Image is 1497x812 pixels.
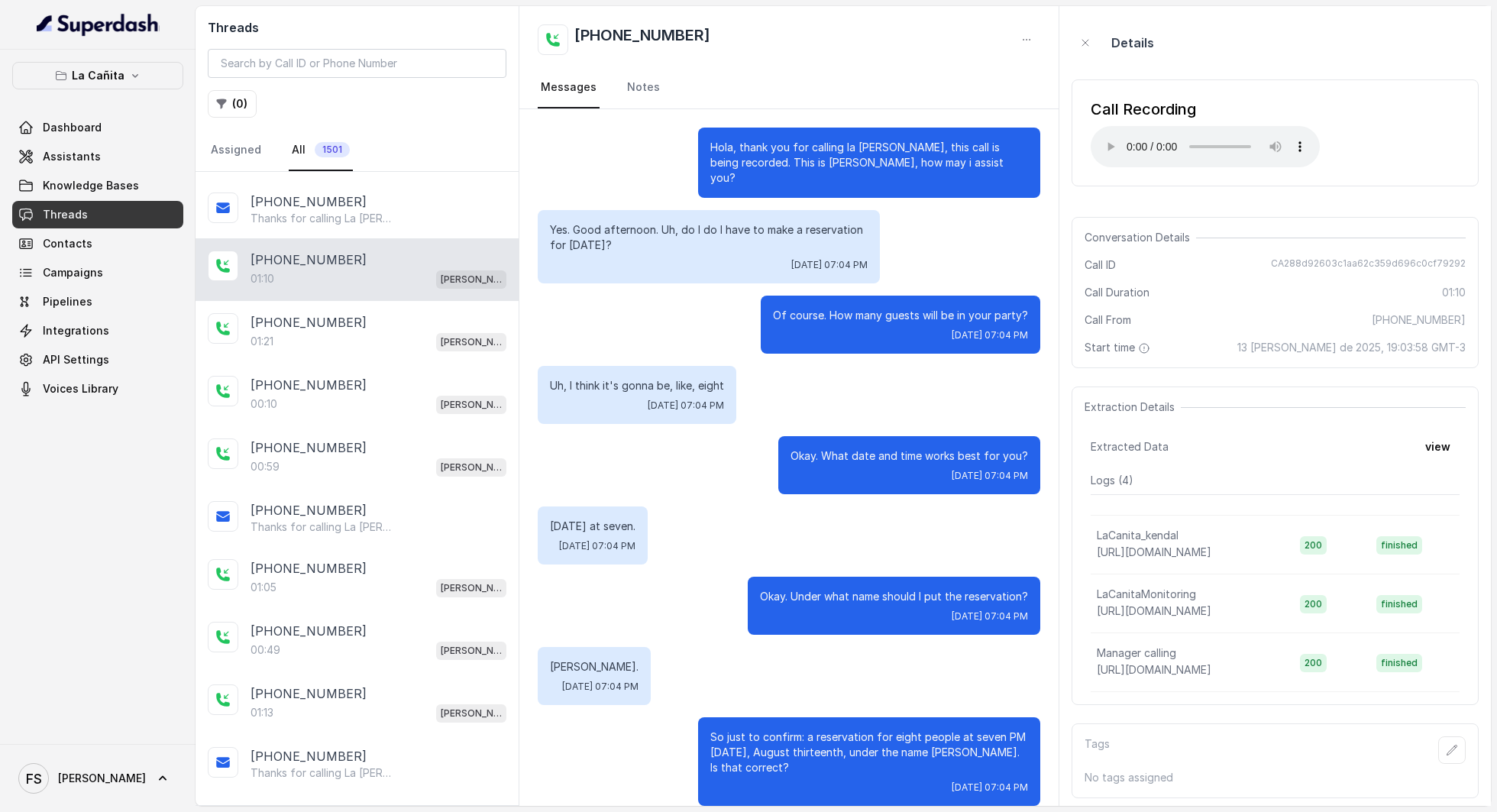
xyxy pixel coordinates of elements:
[289,130,353,171] a: All1501
[1376,595,1422,613] span: finished
[1085,230,1196,245] span: Conversation Details
[12,259,183,286] a: Campaigns
[12,317,183,345] a: Integrations
[251,211,397,226] p: Thanks for calling La [PERSON_NAME]! Want to make a reservation? [URL][DOMAIN_NAME] Call managed ...
[773,308,1028,323] p: Of course. How many guests will be in your party?
[441,706,502,721] p: [PERSON_NAME]
[43,294,92,309] span: Pipelines
[12,375,183,403] a: Voices Library
[1091,439,1169,455] span: Extracted Data
[251,459,280,474] p: 00:59
[1097,528,1179,543] p: LaCanita_kendal
[43,381,118,396] span: Voices Library
[550,659,639,675] p: [PERSON_NAME].
[208,130,506,171] nav: Tabs
[1111,34,1154,52] p: Details
[952,610,1028,623] span: [DATE] 07:04 PM
[251,376,367,394] p: [PHONE_NUMBER]
[1097,587,1196,602] p: LaCanitaMonitoring
[791,259,868,271] span: [DATE] 07:04 PM
[1376,536,1422,555] span: finished
[251,519,397,535] p: Thanks for calling La [PERSON_NAME]! Want to make a reservation? [URL][DOMAIN_NAME] Call managed ...
[1372,312,1466,328] span: [PHONE_NUMBER]
[1237,340,1466,355] span: 13 [PERSON_NAME] de 2025, 19:03:58 GMT-3
[12,757,183,800] a: [PERSON_NAME]
[251,501,367,519] p: [PHONE_NUMBER]
[12,172,183,199] a: Knowledge Bases
[43,207,88,222] span: Threads
[251,642,280,658] p: 00:49
[1097,645,1176,661] p: Manager calling
[43,323,109,338] span: Integrations
[208,130,264,171] a: Assigned
[12,62,183,89] button: La Cañita
[251,251,367,269] p: [PHONE_NUMBER]
[251,580,276,595] p: 01:05
[1091,473,1460,488] p: Logs ( 4 )
[251,559,367,577] p: [PHONE_NUMBER]
[559,540,635,552] span: [DATE] 07:04 PM
[538,67,600,108] a: Messages
[251,192,367,211] p: [PHONE_NUMBER]
[562,681,639,693] span: [DATE] 07:04 PM
[43,352,109,367] span: API Settings
[952,329,1028,341] span: [DATE] 07:04 PM
[952,781,1028,794] span: [DATE] 07:04 PM
[1085,340,1153,355] span: Start time
[441,272,502,287] p: [PERSON_NAME]
[441,397,502,412] p: [PERSON_NAME]
[550,519,635,534] p: [DATE] at seven.
[760,589,1028,604] p: Okay. Under what name should I put the reservation?
[315,142,350,157] span: 1501
[37,12,160,37] img: light.svg
[624,67,663,108] a: Notes
[251,705,273,720] p: 01:13
[43,236,92,251] span: Contacts
[550,222,868,253] p: Yes. Good afternoon. Uh, do I do I have to make a reservation for [DATE]?
[441,460,502,475] p: [PERSON_NAME]
[251,334,273,349] p: 01:21
[43,265,103,280] span: Campaigns
[1442,285,1466,300] span: 01:10
[1097,604,1211,617] span: [URL][DOMAIN_NAME]
[251,747,367,765] p: [PHONE_NUMBER]
[1271,257,1466,273] span: CA288d92603c1aa62c359d696c0cf79292
[1376,654,1422,672] span: finished
[1097,545,1211,558] span: [URL][DOMAIN_NAME]
[251,313,367,332] p: [PHONE_NUMBER]
[208,49,506,78] input: Search by Call ID or Phone Number
[648,400,724,412] span: [DATE] 07:04 PM
[43,149,101,164] span: Assistants
[710,730,1028,775] p: So just to confirm: a reservation for eight people at seven PM [DATE], August thirteenth, under t...
[251,765,397,781] p: Thanks for calling La [PERSON_NAME]! Want to make a reservation? [URL][DOMAIN_NAME] Call managed ...
[791,448,1028,464] p: Okay. What date and time works best for you?
[441,335,502,350] p: [PERSON_NAME]
[251,271,274,286] p: 01:10
[251,622,367,640] p: [PHONE_NUMBER]
[43,120,102,135] span: Dashboard
[251,438,367,457] p: [PHONE_NUMBER]
[72,66,124,85] p: La Cañita
[251,684,367,703] p: [PHONE_NUMBER]
[1085,285,1149,300] span: Call Duration
[1300,654,1327,672] span: 200
[1091,99,1320,120] div: Call Recording
[1085,257,1116,273] span: Call ID
[1300,595,1327,613] span: 200
[1300,536,1327,555] span: 200
[208,90,257,118] button: (0)
[12,201,183,228] a: Threads
[12,230,183,257] a: Contacts
[1091,126,1320,167] audio: Your browser does not support the audio element.
[43,178,139,193] span: Knowledge Bases
[710,140,1028,186] p: Hola, thank you for calling la [PERSON_NAME], this call is being recorded. This is [PERSON_NAME],...
[208,18,506,37] h2: Threads
[574,24,710,55] h2: [PHONE_NUMBER]
[1085,736,1110,764] p: Tags
[1085,400,1181,415] span: Extraction Details
[58,771,146,786] span: [PERSON_NAME]
[952,470,1028,482] span: [DATE] 07:04 PM
[1416,433,1460,461] button: view
[12,346,183,374] a: API Settings
[538,67,1040,108] nav: Tabs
